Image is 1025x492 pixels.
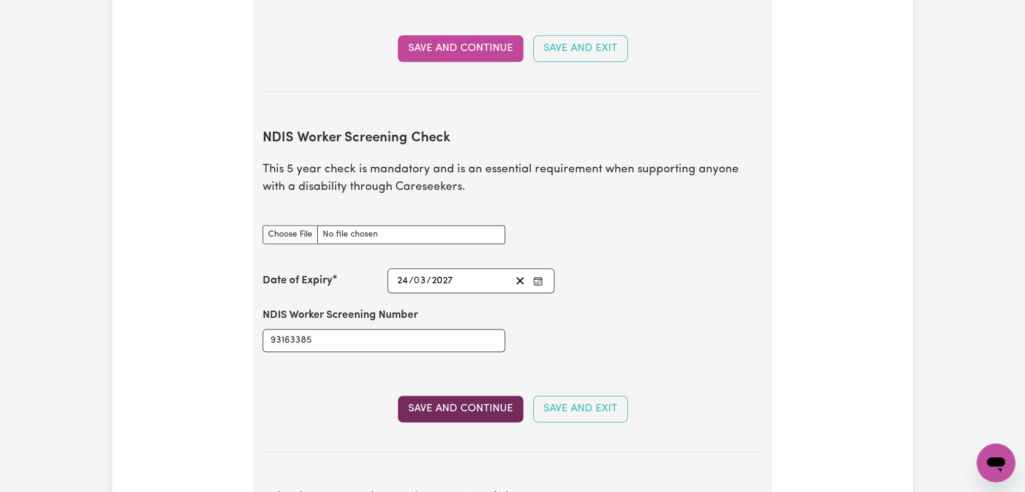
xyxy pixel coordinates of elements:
button: Clear date [511,272,529,289]
button: Enter the Date of Expiry of your NDIS Worker Screening Check [529,272,546,289]
button: Save and Exit [533,396,628,422]
button: Save and Continue [398,396,523,422]
span: 0 [414,276,420,286]
h2: NDIS Worker Screening Check [263,130,762,147]
input: ---- [431,272,454,289]
span: / [409,275,414,286]
label: Date of Expiry [263,273,332,289]
input: -- [397,272,409,289]
p: This 5 year check is mandatory and is an essential requirement when supporting anyone with a disa... [263,161,762,197]
button: Save and Exit [533,35,628,62]
button: Save and Continue [398,35,523,62]
iframe: Button to launch messaging window [976,443,1015,482]
span: / [426,275,431,286]
label: NDIS Worker Screening Number [263,308,418,323]
input: -- [414,272,426,289]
